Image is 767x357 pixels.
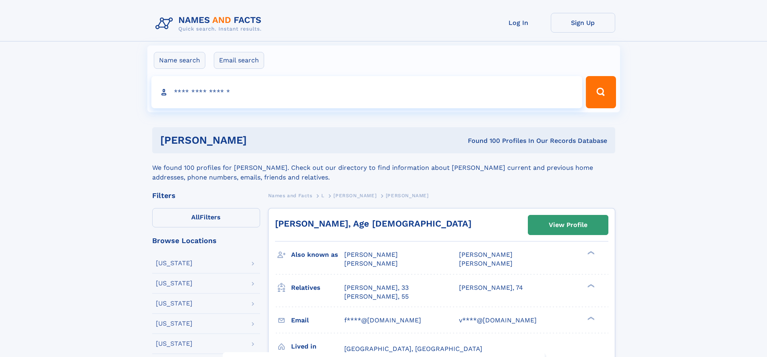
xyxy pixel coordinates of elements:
[344,260,398,267] span: [PERSON_NAME]
[459,283,523,292] a: [PERSON_NAME], 74
[321,193,325,198] span: L
[156,320,192,327] div: [US_STATE]
[333,190,376,200] a: [PERSON_NAME]
[191,213,200,221] span: All
[585,316,595,321] div: ❯
[344,283,409,292] a: [PERSON_NAME], 33
[154,52,205,69] label: Name search
[459,251,513,258] span: [PERSON_NAME]
[549,216,587,234] div: View Profile
[344,292,409,301] a: [PERSON_NAME], 55
[321,190,325,200] a: L
[291,248,344,262] h3: Also known as
[344,345,482,353] span: [GEOGRAPHIC_DATA], [GEOGRAPHIC_DATA]
[268,190,312,200] a: Names and Facts
[156,300,192,307] div: [US_STATE]
[459,260,513,267] span: [PERSON_NAME]
[160,135,358,145] h1: [PERSON_NAME]
[585,283,595,288] div: ❯
[291,340,344,353] h3: Lived in
[152,153,615,182] div: We found 100 profiles for [PERSON_NAME]. Check out our directory to find information about [PERSO...
[291,314,344,327] h3: Email
[152,208,260,227] label: Filters
[152,237,260,244] div: Browse Locations
[585,250,595,256] div: ❯
[152,13,268,35] img: Logo Names and Facts
[152,192,260,199] div: Filters
[333,193,376,198] span: [PERSON_NAME]
[214,52,264,69] label: Email search
[551,13,615,33] a: Sign Up
[344,251,398,258] span: [PERSON_NAME]
[586,76,616,108] button: Search Button
[156,280,192,287] div: [US_STATE]
[528,215,608,235] a: View Profile
[275,219,471,229] a: [PERSON_NAME], Age [DEMOGRAPHIC_DATA]
[357,136,607,145] div: Found 100 Profiles In Our Records Database
[486,13,551,33] a: Log In
[386,193,429,198] span: [PERSON_NAME]
[291,281,344,295] h3: Relatives
[151,76,583,108] input: search input
[156,260,192,266] div: [US_STATE]
[156,340,192,347] div: [US_STATE]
